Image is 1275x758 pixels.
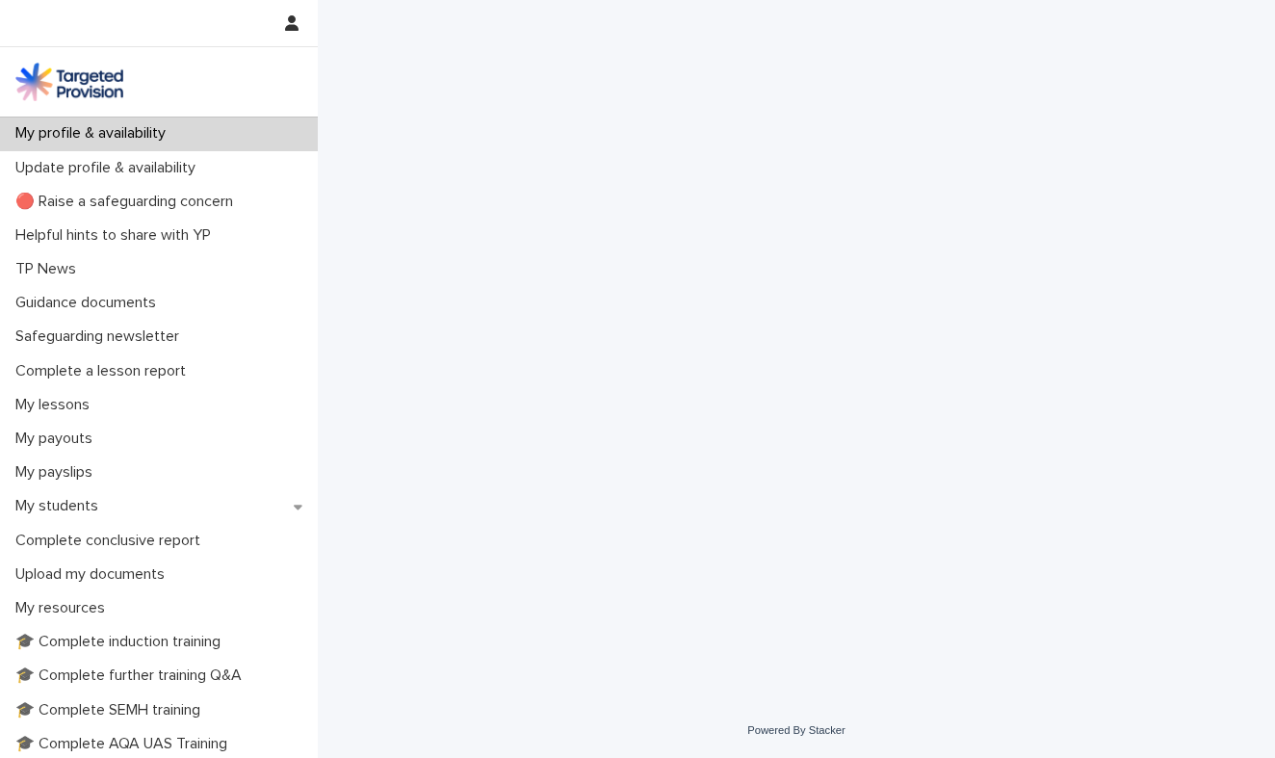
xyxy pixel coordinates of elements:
p: 🎓 Complete AQA UAS Training [8,735,243,753]
p: 🎓 Complete induction training [8,633,236,651]
p: Helpful hints to share with YP [8,226,226,245]
p: My profile & availability [8,124,181,143]
p: My lessons [8,396,105,414]
p: Guidance documents [8,294,171,312]
a: Powered By Stacker [747,724,845,736]
p: TP News [8,260,91,278]
p: Safeguarding newsletter [8,327,195,346]
p: 🔴 Raise a safeguarding concern [8,193,248,211]
p: My payouts [8,430,108,448]
p: Complete conclusive report [8,532,216,550]
p: 🎓 Complete further training Q&A [8,667,257,685]
img: M5nRWzHhSzIhMunXDL62 [15,63,123,101]
p: 🎓 Complete SEMH training [8,701,216,719]
p: Upload my documents [8,565,180,584]
p: My resources [8,599,120,617]
p: My students [8,497,114,515]
p: My payslips [8,463,108,482]
p: Update profile & availability [8,159,211,177]
p: Complete a lesson report [8,362,201,380]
